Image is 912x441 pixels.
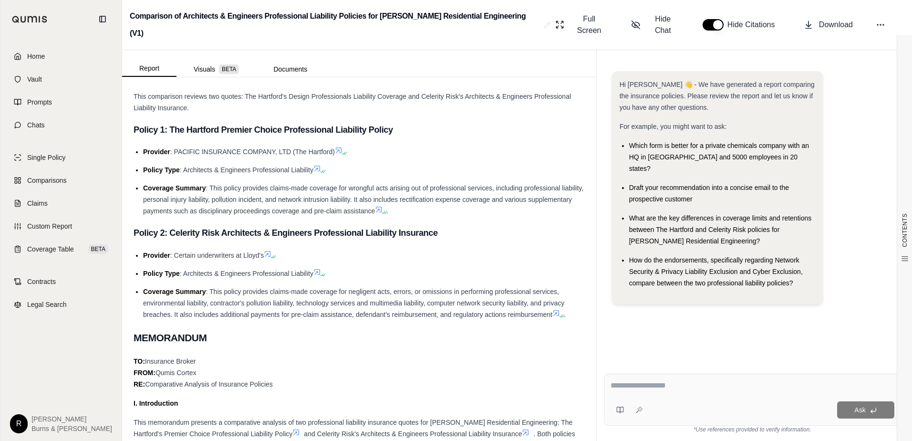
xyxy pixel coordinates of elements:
a: Prompts [6,92,116,113]
h3: Policy 2: Celerity Risk Architects & Engineers Professional Liability Insurance [134,224,585,241]
span: : Architects & Engineers Professional Liability [180,166,313,174]
span: Qumis Cortex [155,369,197,377]
strong: I. Introduction [134,399,178,407]
button: Report [122,61,176,77]
span: Custom Report [27,221,72,231]
span: Contracts [27,277,56,286]
a: Vault [6,69,116,90]
a: Home [6,46,116,67]
button: Collapse sidebar [95,11,110,27]
span: : This policy provides claims-made coverage for negligent acts, errors, or omissions in performin... [143,288,564,318]
span: This memorandum presents a comparative analysis of two professional liability insurance quotes fo... [134,419,572,438]
a: Coverage TableBETA [6,239,116,260]
span: Insurance Broker [145,357,196,365]
button: Download [800,15,857,34]
span: Hide Citations [727,19,781,31]
span: Legal Search [27,300,67,309]
span: : This policy provides claims-made coverage for wrongful acts arising out of professional service... [143,184,583,215]
span: Prompts [27,97,52,107]
button: Documents [256,62,324,77]
span: [PERSON_NAME] [31,414,112,424]
button: Full Screen [551,10,612,40]
span: Full Screen [570,13,608,36]
button: Visuals [176,62,256,77]
h3: Policy 1: The Hartford Premier Choice Professional Liability Policy [134,121,585,138]
span: . [386,207,388,215]
span: Hide Chat [646,13,680,36]
span: What are the key differences in coverage limits and retentions between The Hartford and Celerity ... [629,214,812,245]
span: Comparative Analysis of Insurance Policies [145,380,273,388]
span: Coverage Summary [143,184,206,192]
h2: Comparison of Architects & Engineers Professional Liability Policies for [PERSON_NAME] Residentia... [130,8,540,42]
span: : PACIFIC INSURANCE COMPANY, LTD (The Hartford) [170,148,335,156]
div: *Use references provided to verify information. [604,426,901,433]
span: Which form is better for a private chemicals company with an HQ in [GEOGRAPHIC_DATA] and 5000 emp... [629,142,809,172]
a: Contracts [6,271,116,292]
div: R [10,414,28,433]
strong: TO: [134,357,145,365]
span: BETA [219,64,239,74]
a: Chats [6,115,116,136]
a: Single Policy [6,147,116,168]
span: Hi [PERSON_NAME] 👋 - We have generated a report comparing the insurance policies. Please review t... [620,81,815,111]
a: Comparisons [6,170,116,191]
span: Provider [143,148,170,156]
span: and Celerity Risk's Architects & Engineers Professional Liability Insurance [304,430,522,438]
strong: FROM: [134,369,155,377]
span: . [564,311,566,318]
span: Policy Type [143,270,180,277]
strong: RE: [134,380,145,388]
span: This comparison reviews two quotes: The Hartford's Design Professionals Liability Coverage and Ce... [134,93,571,112]
span: Coverage Summary [143,288,206,295]
span: Home [27,52,45,61]
span: Comparisons [27,176,66,185]
span: Draft your recommendation into a concise email to the prospective customer [629,184,789,203]
h2: MEMORANDUM [134,328,585,348]
span: Single Policy [27,153,65,162]
span: Download [819,19,853,31]
span: : Architects & Engineers Professional Liability [180,270,313,277]
a: Legal Search [6,294,116,315]
a: Custom Report [6,216,116,237]
span: Policy Type [143,166,180,174]
span: How do the endorsements, specifically regarding Network Security & Privacy Liability Exclusion an... [629,256,803,287]
span: Claims [27,199,48,208]
button: Ask [837,401,894,419]
span: Ask [854,406,865,414]
span: Chats [27,120,45,130]
span: : Certain underwriters at Lloyd's [170,252,264,259]
span: Vault [27,74,42,84]
span: CONTENTS [901,213,909,247]
img: Qumis Logo [12,16,48,23]
span: Burns & [PERSON_NAME] [31,424,112,433]
span: Provider [143,252,170,259]
a: Claims [6,193,116,214]
span: Coverage Table [27,244,74,254]
span: For example, you might want to ask: [620,123,727,130]
span: BETA [88,244,108,254]
button: Hide Chat [627,10,684,40]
